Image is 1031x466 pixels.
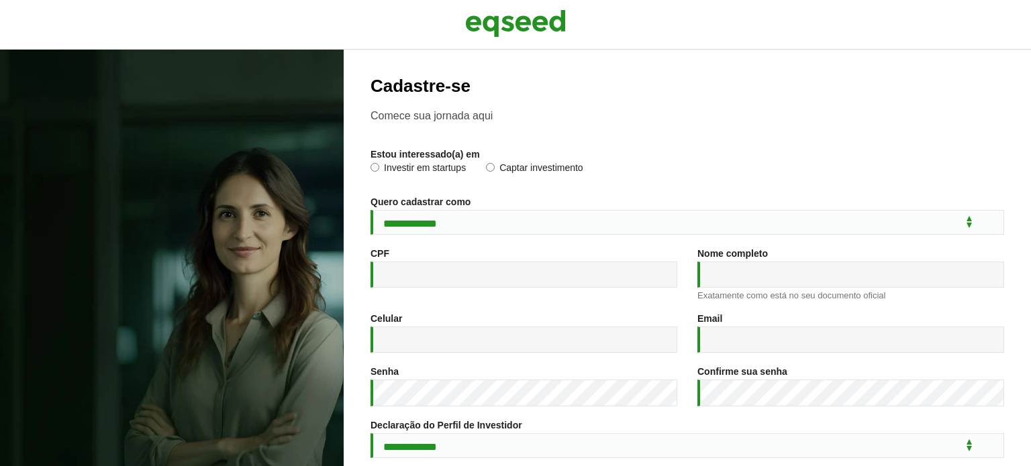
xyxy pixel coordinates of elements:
label: Captar investimento [486,163,583,176]
label: Nome completo [697,249,768,258]
div: Exatamente como está no seu documento oficial [697,291,1004,300]
label: Email [697,314,722,323]
input: Investir em startups [371,163,379,172]
label: Senha [371,367,399,376]
label: Celular [371,314,402,323]
label: Investir em startups [371,163,466,176]
label: Estou interessado(a) em [371,150,480,159]
label: Confirme sua senha [697,367,787,376]
h2: Cadastre-se [371,76,1004,96]
label: Declaração do Perfil de Investidor [371,420,522,430]
label: CPF [371,249,389,258]
input: Captar investimento [486,163,495,172]
img: EqSeed Logo [465,7,566,40]
label: Quero cadastrar como [371,197,471,207]
p: Comece sua jornada aqui [371,109,1004,122]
